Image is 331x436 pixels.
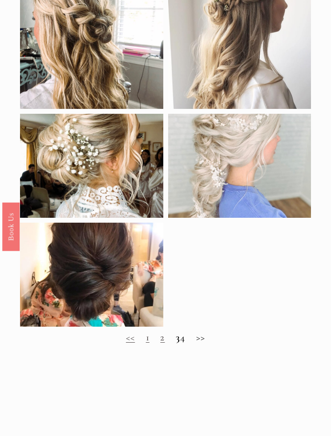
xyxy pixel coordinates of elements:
a: 1 [146,332,149,344]
a: << [126,332,135,344]
span: Romantic Wedding Hair Looks | Charlotte & Atlanta Team [20,362,267,402]
a: Book Us [2,202,20,251]
a: 2 [160,332,165,344]
h2: 4 >> [20,332,311,344]
strong: 3 [176,332,180,344]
